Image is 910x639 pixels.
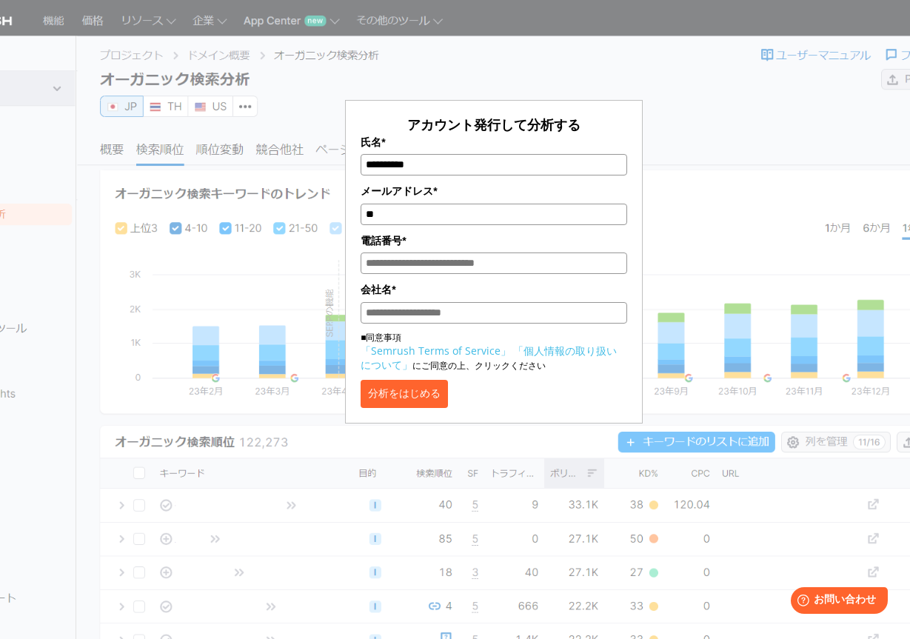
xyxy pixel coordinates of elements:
[361,331,627,372] p: ■同意事項 にご同意の上、クリックください
[361,232,627,249] label: 電話番号*
[361,183,627,199] label: メールアドレス*
[361,344,617,372] a: 「個人情報の取り扱いについて」
[778,581,894,623] iframe: Help widget launcher
[361,380,448,408] button: 分析をはじめる
[361,344,511,358] a: 「Semrush Terms of Service」
[407,116,581,133] span: アカウント発行して分析する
